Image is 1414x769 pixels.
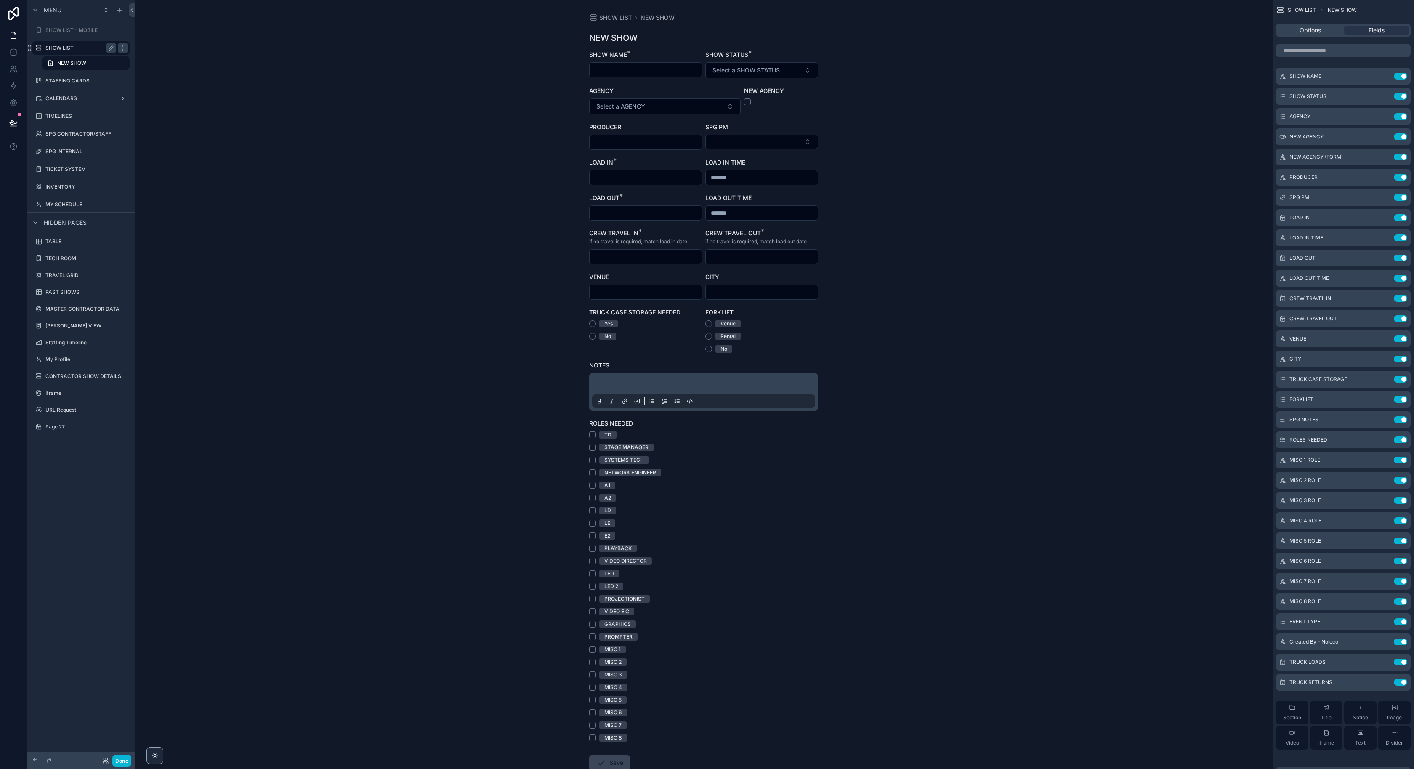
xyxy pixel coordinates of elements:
[604,658,622,666] div: MISC 2
[604,507,611,514] div: LD
[57,60,86,67] span: NEW SHOW
[32,285,130,299] a: PAST SHOWS
[32,420,130,434] a: Page 27
[705,51,748,58] span: SHOW STATUS
[1289,376,1347,383] span: TRUCK CASE STORAGE
[1276,726,1308,750] button: Video
[45,201,128,208] label: MY SCHEDULE
[1289,679,1332,686] span: TRUCK RETURNS
[32,353,130,366] a: My Profile
[1321,714,1332,721] span: Title
[1289,133,1324,140] span: NEW AGENCY
[45,423,128,430] label: Page 27
[1300,26,1321,35] span: Options
[1289,275,1329,282] span: LOAD OUT TIME
[45,306,128,312] label: MASTER CONTRACTOR DATA
[604,532,610,540] div: E2
[1289,194,1309,201] span: SPG PM
[1289,113,1310,120] span: AGENCY
[604,333,611,340] div: No
[705,309,734,316] span: FORKLIFT
[596,102,645,111] span: Select a AGENCY
[1289,396,1313,403] span: FORKLIFT
[1289,214,1310,221] span: LOAD IN
[589,273,609,280] span: VENUE
[45,390,128,396] label: Iframe
[32,145,130,158] a: SPG INTERNAL
[1289,295,1331,302] span: CREW TRAVEL IN
[1386,740,1403,746] span: Divider
[45,289,128,295] label: PAST SHOWS
[604,570,614,577] div: LED
[32,24,130,37] a: SHOW LIST - MOBILE
[45,238,128,245] label: TABLE
[589,362,609,369] span: NOTES
[604,431,611,439] div: TD
[1378,701,1411,724] button: Image
[1353,714,1368,721] span: Notice
[45,272,128,279] label: TRAVEL GRID
[32,370,130,383] a: CONTRACTOR SHOW DETAILS
[1289,154,1343,160] span: NEW AGENCY (FORM)
[45,148,128,155] label: SPG INTERNAL
[589,87,614,94] span: AGENCY
[1276,701,1308,724] button: Section
[604,684,622,691] div: MISC 4
[604,557,647,565] div: VIDEO DIRECTOR
[604,469,656,476] div: NETWORK ENGINEER
[44,218,87,227] span: Hidden pages
[1289,618,1320,625] span: EVENT TYPE
[604,633,633,641] div: PROMPTER
[1344,726,1377,750] button: Text
[32,162,130,176] a: TICKET SYSTEM
[1289,335,1306,342] span: VENUE
[1289,517,1321,524] span: MISC 4 ROLE
[1369,26,1385,35] span: Fields
[112,755,131,767] button: Done
[589,229,638,237] span: CREW TRAVEL IN
[45,373,128,380] label: CONTRACTOR SHOW DETAILS
[45,95,116,102] label: CALENDARS
[1289,659,1326,665] span: TRUCK LOADS
[32,180,130,194] a: INVENTORY
[604,646,621,653] div: MISC 1
[45,166,128,173] label: TICKET SYSTEM
[45,77,128,84] label: STAFFING CARDS
[32,109,130,123] a: TIMELINES
[604,734,622,742] div: MISC 8
[32,302,130,316] a: MASTER CONTRACTOR DATA
[589,309,680,316] span: TRUCK CASE STORAGE NEEDED
[1289,436,1327,443] span: ROLES NEEDED
[720,345,727,353] div: No
[45,356,128,363] label: My Profile
[1289,174,1318,181] span: PRODUCER
[705,273,719,280] span: CITY
[589,123,621,130] span: PRODUCER
[1289,315,1337,322] span: CREW TRAVEL OUT
[705,159,745,166] span: LOAD IN TIME
[604,545,632,552] div: PLAYBACK
[712,66,780,75] span: Select a SHOW STATUS
[744,87,784,94] span: NEW AGENCY
[589,194,619,201] span: LOAD OUT
[604,595,645,603] div: PROJECTIONIST
[32,92,130,105] a: CALENDARS
[589,13,632,22] a: SHOW LIST
[589,420,633,427] span: ROLES NEEDED
[720,333,736,340] div: Rental
[604,320,613,327] div: Yes
[1289,639,1338,645] span: Created By - Noloco
[705,238,807,245] span: if no travel is required, match load out date
[32,336,130,349] a: Staffing Timeline
[32,269,130,282] a: TRAVEL GRID
[1283,714,1301,721] span: Section
[1355,740,1366,746] span: Text
[1288,7,1316,13] span: SHOW LIST
[1289,497,1321,504] span: MISC 3 ROLE
[32,198,130,211] a: MY SCHEDULE
[604,444,649,451] div: STAGE MANAGER
[1289,457,1320,463] span: MISC 1 ROLE
[1289,255,1316,261] span: LOAD OUT
[32,127,130,141] a: SPG CONTRACTOR/STAFF
[45,130,128,137] label: SPG CONTRACTOR/STAFF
